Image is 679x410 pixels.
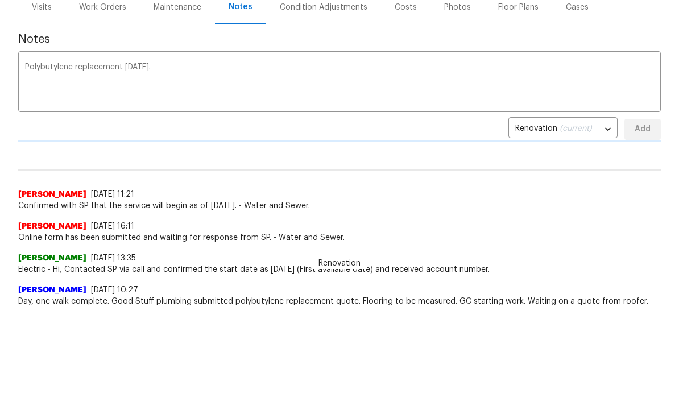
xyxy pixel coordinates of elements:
[312,258,367,269] span: Renovation
[32,2,52,13] div: Visits
[18,189,86,200] span: [PERSON_NAME]
[18,221,86,232] span: [PERSON_NAME]
[91,254,136,262] span: [DATE] 13:35
[18,252,86,264] span: [PERSON_NAME]
[18,284,86,296] span: [PERSON_NAME]
[18,232,661,243] span: Online form has been submitted and waiting for response from SP. - Water and Sewer.
[91,286,138,294] span: [DATE] 10:27
[280,2,367,13] div: Condition Adjustments
[18,34,661,45] span: Notes
[18,264,661,275] span: Electric - Hi, Contacted SP via call and confirmed the start date as [DATE] (First available date...
[91,190,134,198] span: [DATE] 11:21
[508,115,618,143] div: Renovation (current)
[444,2,471,13] div: Photos
[395,2,417,13] div: Costs
[498,2,539,13] div: Floor Plans
[25,63,654,103] textarea: Polybutylene replacement [DATE].
[560,125,592,132] span: (current)
[18,200,661,212] span: Confirmed with SP that the service will begin as of [DATE]. - Water and Sewer.
[91,222,134,230] span: [DATE] 16:11
[229,1,252,13] div: Notes
[154,2,201,13] div: Maintenance
[79,2,126,13] div: Work Orders
[566,2,589,13] div: Cases
[18,296,661,307] span: Day, one walk complete. Good Stuff plumbing submitted polybutylene replacement quote. Flooring to...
